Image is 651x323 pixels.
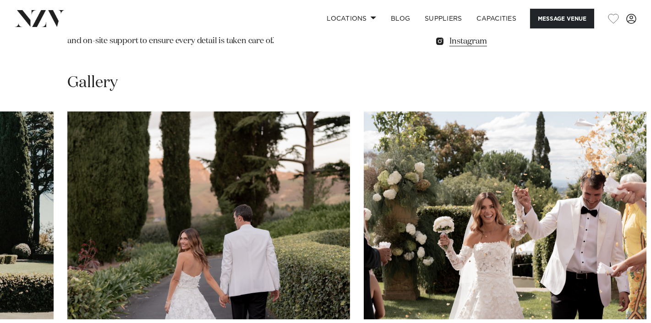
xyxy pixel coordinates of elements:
swiper-slide: 3 / 17 [364,111,646,319]
swiper-slide: 2 / 17 [67,111,350,319]
a: Locations [319,9,383,28]
a: SUPPLIERS [417,9,469,28]
a: Instagram [434,35,584,48]
img: nzv-logo.png [15,10,65,27]
a: BLOG [383,9,417,28]
button: Message Venue [530,9,594,28]
h2: Gallery [67,72,118,93]
a: Capacities [470,9,524,28]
